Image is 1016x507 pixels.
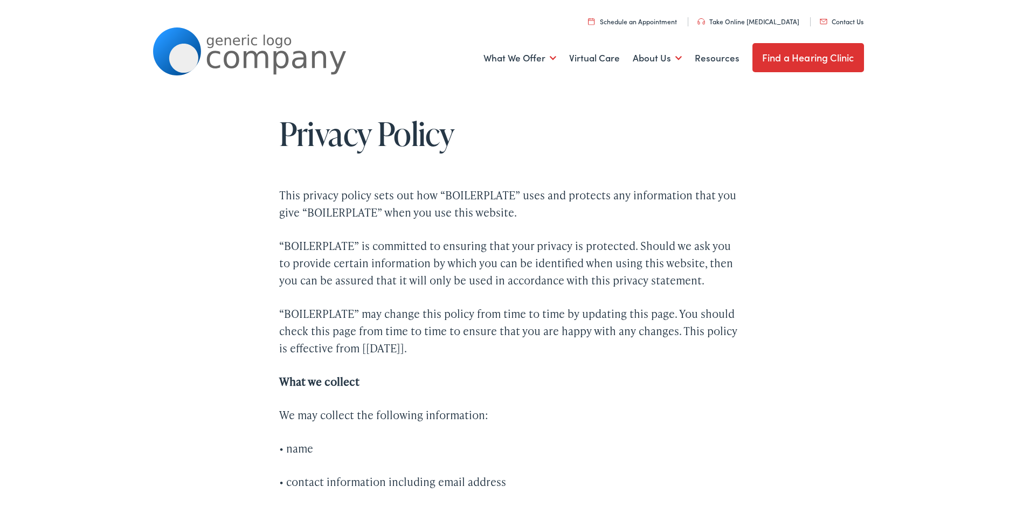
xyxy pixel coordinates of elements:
p: “BOILERPLATE” is committed to ensuring that your privacy is protected. Should we ask you to provi... [279,237,737,289]
a: About Us [633,38,682,78]
img: utility icon [820,19,827,24]
p: We may collect the following information: [279,406,737,423]
a: Contact Us [820,17,863,26]
img: utility icon [588,18,595,25]
a: Take Online [MEDICAL_DATA] [697,17,799,26]
p: “BOILERPLATE” may change this policy from time to time by updating this page. You should check th... [279,305,737,357]
p: • contact information including email address [279,473,737,490]
strong: What we collect [279,374,360,389]
h1: Privacy Policy [279,116,737,151]
a: Resources [695,38,739,78]
a: Virtual Care [569,38,620,78]
p: This privacy policy sets out how “BOILERPLATE” uses and protects any information that you give “B... [279,186,737,221]
a: Schedule an Appointment [588,17,677,26]
p: • name [279,440,737,457]
img: utility icon [697,18,705,25]
a: What We Offer [483,38,556,78]
a: Find a Hearing Clinic [752,43,864,72]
